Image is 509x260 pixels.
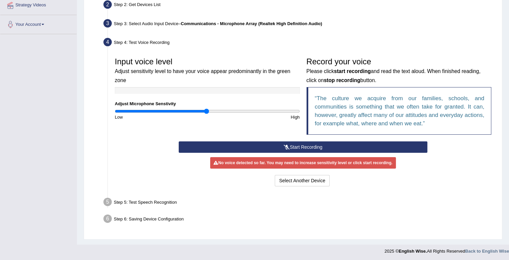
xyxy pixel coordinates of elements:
div: Step 6: Saving Device Configuration [100,212,499,227]
q: The culture we acquire from our families, schools, and communities is something that we often tak... [315,95,485,127]
div: 2025 © All Rights Reserved [385,245,509,254]
small: Please click and read the text aloud. When finished reading, click on button. [307,68,481,83]
a: Your Account [0,15,77,32]
label: Adjust Microphone Senstivity [115,101,176,107]
b: stop recording [324,77,360,83]
div: No voice detected so far. You may need to increase sensitivity level or click start recording. [210,157,396,169]
a: Back to English Wise [465,249,509,254]
b: Communications - Microphone Array (Realtek High Definition Audio) [181,21,322,26]
div: Step 5: Test Speech Recognition [100,196,499,210]
div: Step 4: Test Voice Recording [100,36,499,51]
h3: Record your voice [307,57,492,84]
div: High [207,114,303,120]
div: Step 3: Select Audio Input Device [100,17,499,32]
small: Adjust sensitivity level to have your voice appear predominantly in the green zone [115,68,290,83]
strong: English Wise. [399,249,427,254]
div: Low [111,114,207,120]
button: Start Recording [179,141,427,153]
h3: Input voice level [115,57,300,84]
button: Select Another Device [275,175,330,186]
span: – [178,21,322,26]
b: start recording [334,68,371,74]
